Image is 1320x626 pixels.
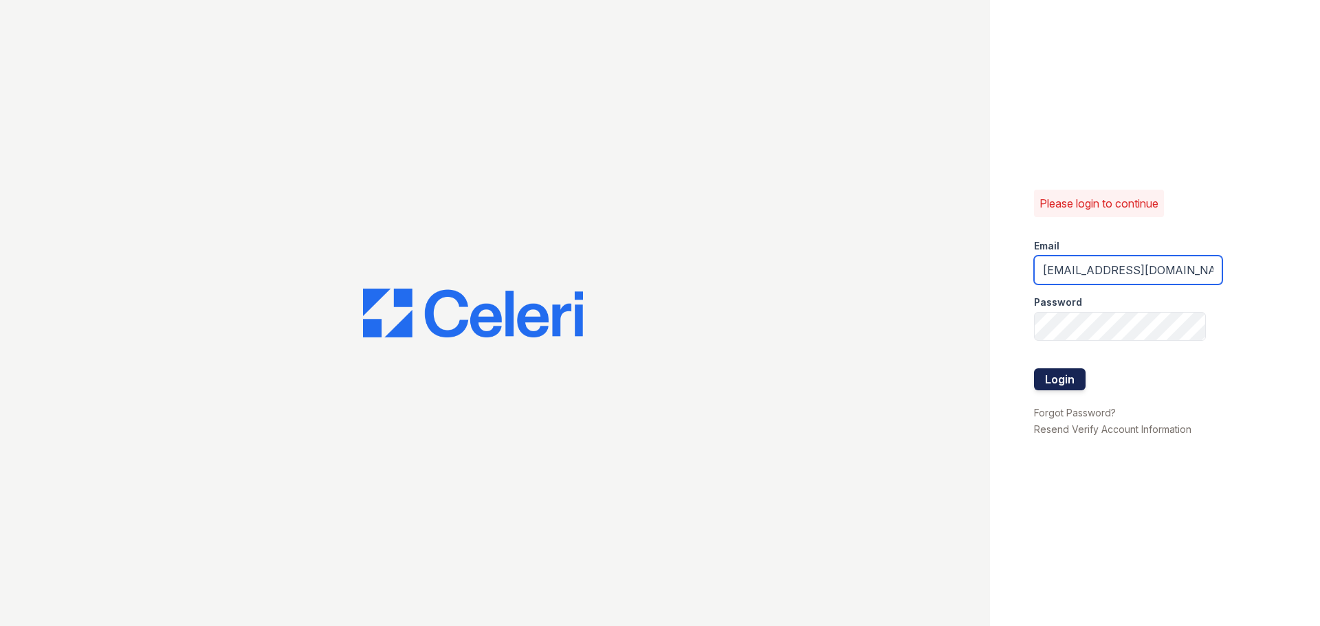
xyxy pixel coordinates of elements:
a: Forgot Password? [1034,407,1116,418]
label: Password [1034,295,1082,309]
a: Resend Verify Account Information [1034,423,1191,435]
img: CE_Logo_Blue-a8612792a0a2168367f1c8372b55b34899dd931a85d93a1a3d3e32e68fde9ad4.png [363,289,583,338]
label: Email [1034,239,1059,253]
p: Please login to continue [1039,195,1158,212]
button: Login [1034,368,1086,390]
